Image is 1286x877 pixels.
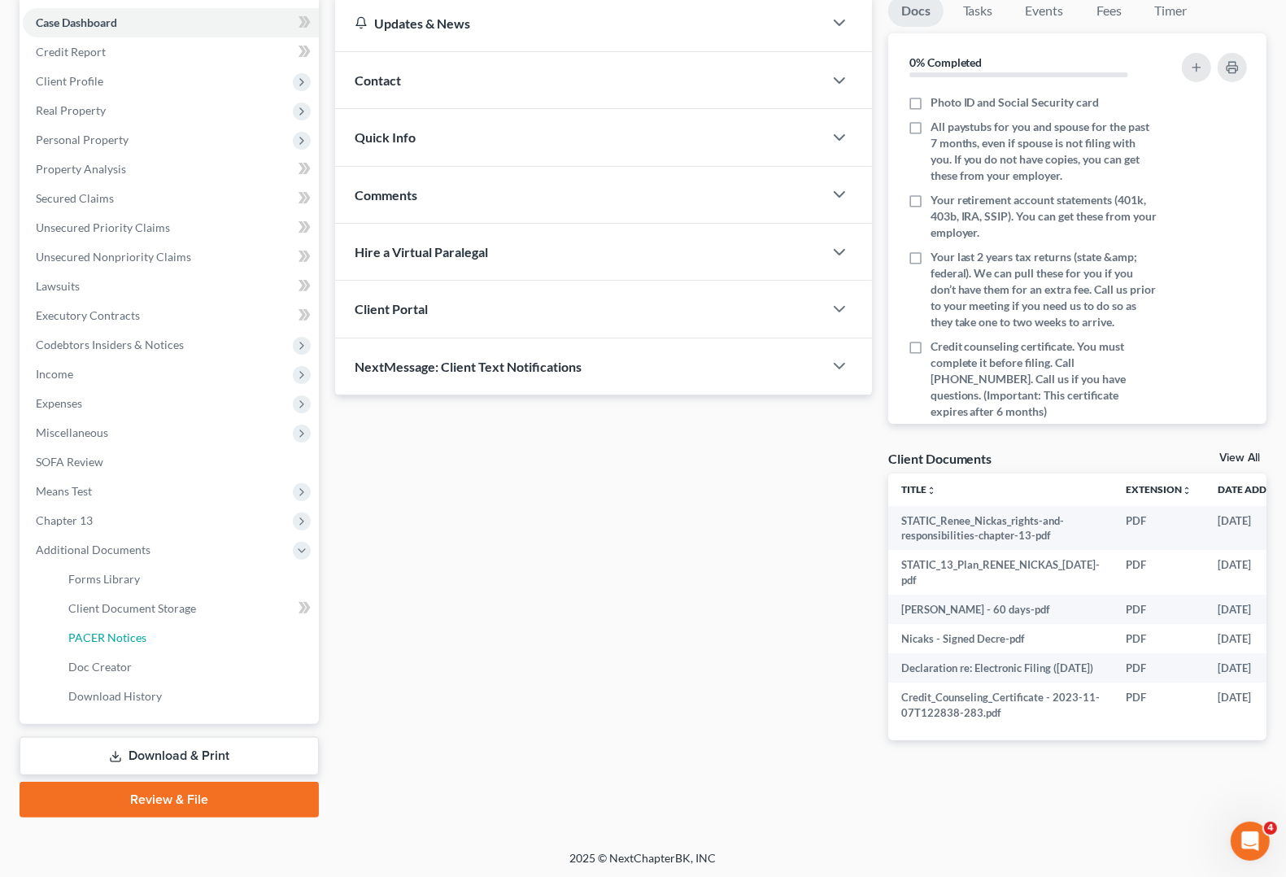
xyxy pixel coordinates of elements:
td: STATIC_Renee_Nickas_rights-and-responsibilities-chapter-13-pdf [888,506,1113,551]
span: Forms Library [68,572,140,586]
span: Income [36,367,73,381]
a: Doc Creator [55,652,319,682]
td: PDF [1113,550,1205,595]
span: Doc Creator [68,660,132,674]
span: Secured Claims [36,191,114,205]
a: Download & Print [20,737,319,775]
span: Unsecured Nonpriority Claims [36,250,191,264]
a: PACER Notices [55,623,319,652]
a: Unsecured Nonpriority Claims [23,242,319,272]
td: PDF [1113,683,1205,727]
span: NextMessage: Client Text Notifications [355,359,582,374]
span: All paystubs for you and spouse for the past 7 months, even if spouse is not filing with you. If ... [931,119,1158,184]
td: STATIC_13_Plan_RENEE_NICKAS_[DATE]-pdf [888,550,1113,595]
a: Forms Library [55,565,319,594]
i: unfold_more [926,486,936,495]
span: SOFA Review [36,455,103,469]
a: Titleunfold_more [901,483,936,495]
td: Declaration re: Electronic Filing ([DATE]) [888,653,1113,683]
strong: 0% Completed [909,55,983,69]
a: Property Analysis [23,155,319,184]
a: Executory Contracts [23,301,319,330]
span: Comments [355,187,417,203]
i: unfold_more [1182,486,1192,495]
a: SOFA Review [23,447,319,477]
span: Expenses [36,396,82,410]
span: Photo ID and Social Security card [931,94,1100,111]
span: Credit counseling certificate. You must complete it before filing. Call [PHONE_NUMBER]. Call us i... [931,338,1158,420]
td: PDF [1113,653,1205,683]
a: Review & File [20,782,319,818]
td: Nicaks - Signed Decre-pdf [888,624,1113,653]
span: Your last 2 years tax returns (state &amp; federal). We can pull these for you if you don’t have ... [931,249,1158,330]
a: Credit Report [23,37,319,67]
span: Miscellaneous [36,425,108,439]
a: Download History [55,682,319,711]
div: Updates & News [355,15,803,32]
td: Credit_Counseling_Certificate - 2023-11-07T122838-283.pdf [888,683,1113,727]
td: PDF [1113,506,1205,551]
a: Lawsuits [23,272,319,301]
span: Client Document Storage [68,601,196,615]
span: Executory Contracts [36,308,140,322]
a: Client Document Storage [55,594,319,623]
span: Case Dashboard [36,15,117,29]
iframe: Intercom live chat [1231,822,1270,861]
span: Additional Documents [36,543,150,556]
span: Means Test [36,484,92,498]
span: Lawsuits [36,279,80,293]
span: Credit Report [36,45,106,59]
a: Extensionunfold_more [1126,483,1192,495]
span: Contact [355,72,401,88]
a: Unsecured Priority Claims [23,213,319,242]
a: View All [1219,452,1260,464]
td: [PERSON_NAME] - 60 days-pdf [888,595,1113,624]
a: Case Dashboard [23,8,319,37]
span: Real Property [36,103,106,117]
span: Download History [68,689,162,703]
a: Secured Claims [23,184,319,213]
div: Client Documents [888,450,992,467]
td: PDF [1113,595,1205,624]
span: Client Portal [355,301,428,316]
span: Hire a Virtual Paralegal [355,244,488,260]
td: PDF [1113,624,1205,653]
span: Quick Info [355,129,416,145]
span: Codebtors Insiders & Notices [36,338,184,351]
span: PACER Notices [68,630,146,644]
span: 4 [1264,822,1277,835]
span: Client Profile [36,74,103,88]
span: Your retirement account statements (401k, 403b, IRA, SSIP). You can get these from your employer. [931,192,1158,241]
span: Property Analysis [36,162,126,176]
span: Chapter 13 [36,513,93,527]
span: Personal Property [36,133,129,146]
span: Unsecured Priority Claims [36,220,170,234]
